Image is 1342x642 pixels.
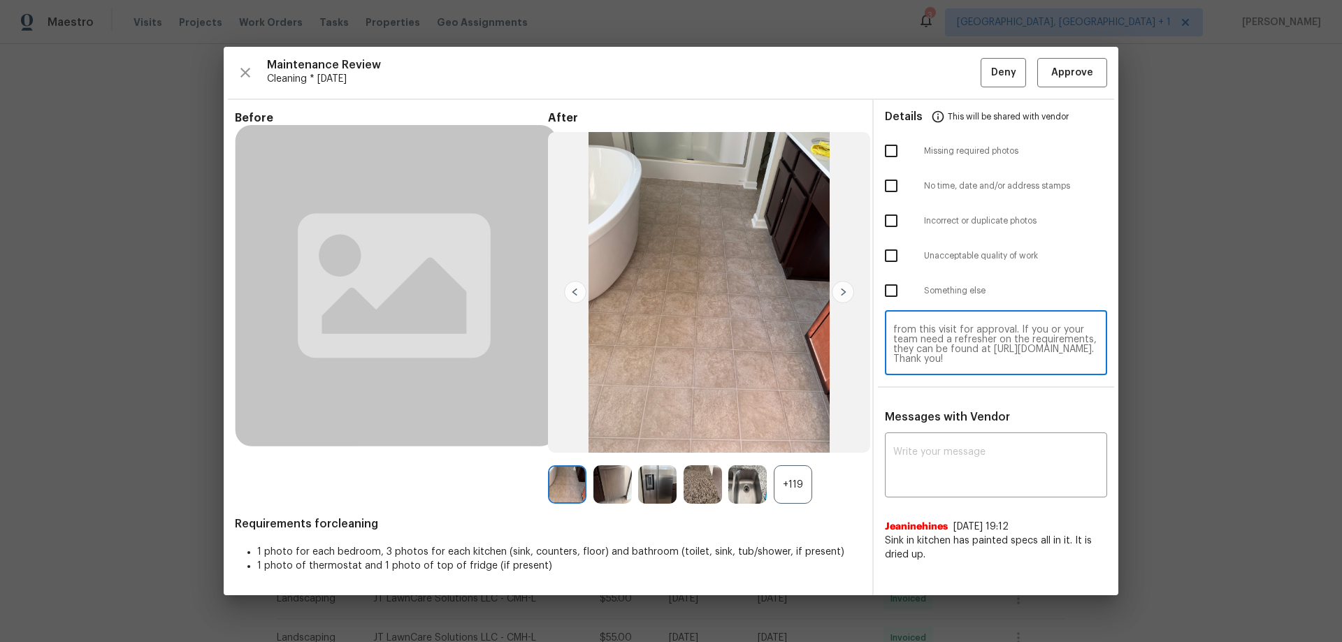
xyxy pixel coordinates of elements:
[991,64,1016,82] span: Deny
[774,465,812,504] div: +119
[924,180,1107,192] span: No time, date and/or address stamps
[564,281,586,303] img: left-chevron-button-url
[924,215,1107,227] span: Incorrect or duplicate photos
[893,325,1099,364] textarea: Maintenance Audit Team: Hello! Unfortunately this Cleaning visit completed on [DATE] has been den...
[874,238,1118,273] div: Unacceptable quality of work
[981,58,1026,88] button: Deny
[874,133,1118,168] div: Missing required photos
[885,411,1010,423] span: Messages with Vendor
[874,168,1118,203] div: No time, date and/or address stamps
[257,545,861,559] li: 1 photo for each bedroom, 3 photos for each kitchen (sink, counters, floor) and bathroom (toilet,...
[267,58,981,72] span: Maintenance Review
[924,250,1107,262] span: Unacceptable quality of work
[885,520,948,534] span: Jeaninehines
[885,100,923,133] span: Details
[267,72,981,86] span: Cleaning * [DATE]
[885,534,1107,562] span: Sink in kitchen has painted specs all in it. It is dried up.
[948,100,1069,133] span: This will be shared with vendor
[874,203,1118,238] div: Incorrect or duplicate photos
[1037,58,1107,88] button: Approve
[953,522,1009,532] span: [DATE] 19:12
[924,145,1107,157] span: Missing required photos
[924,285,1107,297] span: Something else
[832,281,854,303] img: right-chevron-button-url
[235,517,861,531] span: Requirements for cleaning
[874,273,1118,308] div: Something else
[235,111,548,125] span: Before
[1051,64,1093,82] span: Approve
[257,559,861,573] li: 1 photo of thermostat and 1 photo of top of fridge (if present)
[548,111,861,125] span: After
